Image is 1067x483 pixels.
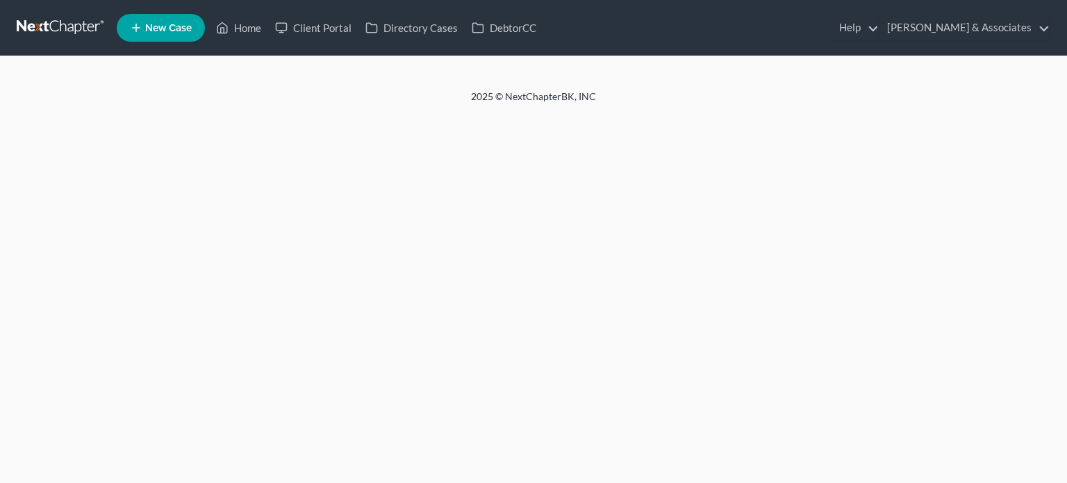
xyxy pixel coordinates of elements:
a: [PERSON_NAME] & Associates [880,15,1050,40]
a: Home [209,15,268,40]
new-legal-case-button: New Case [117,14,205,42]
a: Client Portal [268,15,358,40]
a: Help [832,15,879,40]
a: Directory Cases [358,15,465,40]
a: DebtorCC [465,15,543,40]
div: 2025 © NextChapterBK, INC [138,90,929,115]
